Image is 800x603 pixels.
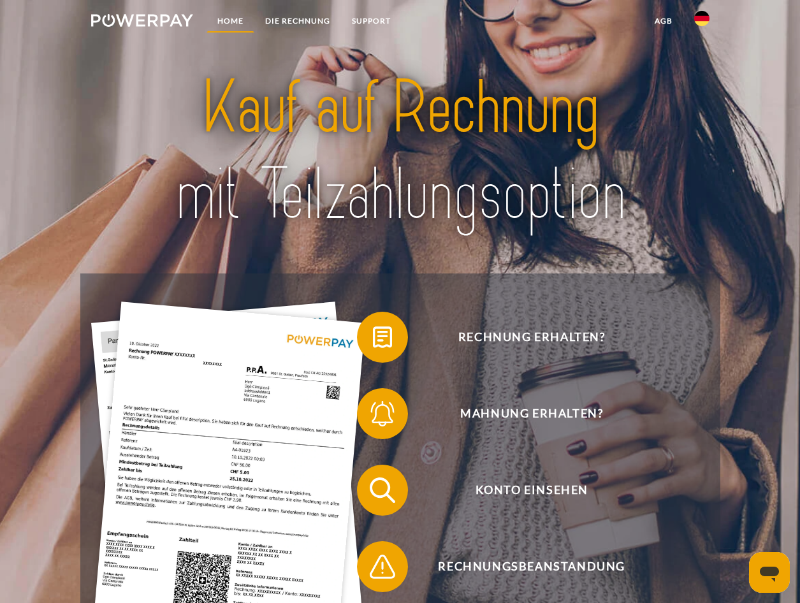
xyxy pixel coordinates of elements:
a: SUPPORT [341,10,402,33]
button: Mahnung erhalten? [357,388,688,439]
img: de [694,11,709,26]
img: qb_search.svg [367,474,398,506]
span: Konto einsehen [375,465,688,516]
button: Rechnungsbeanstandung [357,541,688,592]
a: Home [207,10,254,33]
button: Konto einsehen [357,465,688,516]
iframe: Schaltfläche zum Öffnen des Messaging-Fensters [749,552,790,593]
img: logo-powerpay-white.svg [91,14,194,27]
a: agb [644,10,683,33]
img: qb_bell.svg [367,398,398,430]
span: Mahnung erhalten? [375,388,688,439]
button: Rechnung erhalten? [357,312,688,363]
img: title-powerpay_de.svg [121,61,679,242]
img: qb_bill.svg [367,321,398,353]
img: qb_warning.svg [367,551,398,583]
a: DIE RECHNUNG [254,10,341,33]
span: Rechnung erhalten? [375,312,688,363]
span: Rechnungsbeanstandung [375,541,688,592]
